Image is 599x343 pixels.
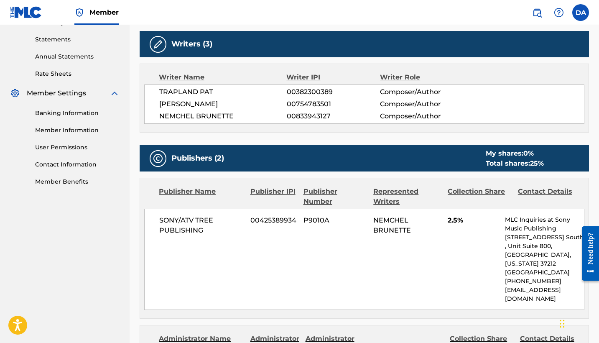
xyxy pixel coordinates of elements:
img: search [532,8,542,18]
div: Contact Details [518,187,582,207]
div: User Menu [572,4,589,21]
h5: Writers (3) [171,39,212,49]
p: [GEOGRAPHIC_DATA], [US_STATE] 37212 [505,251,584,268]
a: Annual Statements [35,52,120,61]
div: Writer Role [380,72,465,82]
a: Rate Sheets [35,69,120,78]
span: 00425389934 [250,215,297,225]
span: P9010A [303,215,367,225]
div: Writer Name [159,72,286,82]
p: [EMAIL_ADDRESS][DOMAIN_NAME] [505,286,584,303]
span: 25 % [530,159,544,167]
img: MLC Logo [10,6,42,18]
img: Publishers [153,154,163,164]
p: [GEOGRAPHIC_DATA] [505,268,584,277]
span: NEMCHEL BRUNETTE [373,216,411,234]
iframe: Chat Widget [557,303,599,343]
div: Publisher Name [159,187,244,207]
a: Public Search [529,4,545,21]
div: My shares: [486,148,544,159]
a: Banking Information [35,109,120,118]
img: expand [110,88,120,98]
div: Publisher IPI [250,187,297,207]
span: 00382300389 [287,87,380,97]
span: Composer/Author [380,99,465,109]
span: Composer/Author [380,87,465,97]
h5: Publishers (2) [171,154,224,163]
span: 00754783501 [287,99,380,109]
p: MLC Inquiries at Sony Music Publishing [505,215,584,233]
div: Writer IPI [286,72,380,82]
a: User Permissions [35,143,120,152]
a: Member Benefits [35,177,120,186]
img: help [554,8,564,18]
span: NEMCHEL BRUNETTE [159,111,287,121]
iframe: Resource Center [576,219,599,288]
span: SONY/ATV TREE PUBLISHING [159,215,244,235]
a: Member Information [35,126,120,135]
a: Statements [35,35,120,44]
div: Publisher Number [303,187,367,207]
div: Help [551,4,567,21]
p: [STREET_ADDRESS] South , Unit Suite 800, [505,233,584,251]
span: Member Settings [27,88,86,98]
div: Collection Share [448,187,512,207]
span: [PERSON_NAME] [159,99,287,109]
p: [PHONE_NUMBER] [505,277,584,286]
a: Contact Information [35,160,120,169]
span: TRAPLAND PAT [159,87,287,97]
div: Drag [560,311,565,336]
span: 2.5% [448,215,499,225]
span: Composer/Author [380,111,465,121]
span: 00833943127 [287,111,380,121]
span: Member [89,8,119,17]
img: Member Settings [10,88,20,98]
img: Top Rightsholder [74,8,84,18]
span: 0 % [523,149,534,157]
img: Writers [153,39,163,49]
div: Total shares: [486,159,544,169]
div: Represented Writers [373,187,441,207]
